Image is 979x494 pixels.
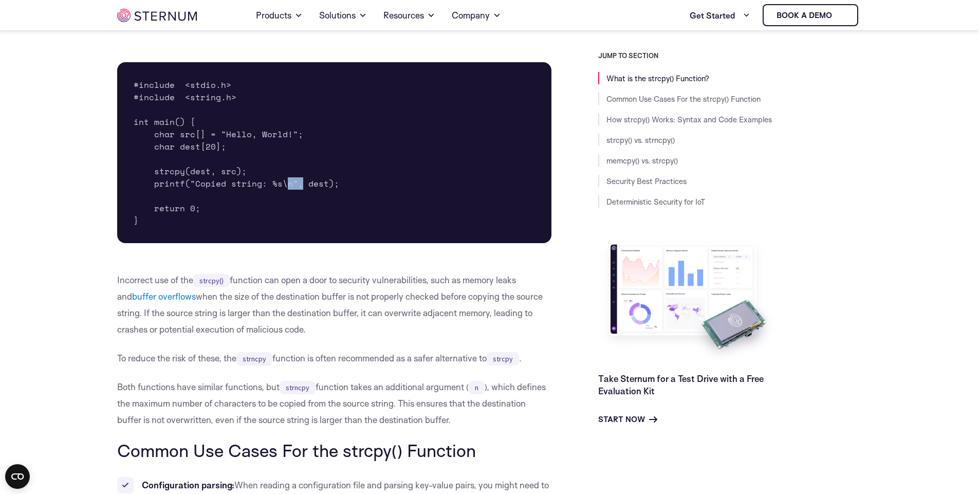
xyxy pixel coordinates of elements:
p: To reduce the risk of these, the function is often recommended as a safer alternative to . [117,350,552,367]
code: strncpy [236,352,272,365]
a: Start Now [598,413,657,426]
a: Solutions [319,1,367,30]
a: Take Sternum for a Test Drive with a Free Evaluation Kit [598,373,764,396]
a: memcpy() vs. strcpy() [606,156,678,166]
a: How strcpy() Works: Syntax and Code Examples [606,115,772,124]
img: sternum iot [836,11,844,20]
a: Security Best Practices [606,176,687,186]
code: n [469,381,485,394]
code: strcpy [487,352,519,365]
pre: #include <stdio.h> #include <string.h> int main() { char src[] = "Hello, World!"; char dest[20]; ... [117,62,552,243]
button: Open CMP widget [5,464,30,489]
a: Products [256,1,303,30]
img: sternum iot [117,9,197,22]
a: What is the strcpy() Function? [606,74,709,83]
a: buffer overflows [132,291,196,302]
a: Resources [383,1,435,30]
a: Company [452,1,501,30]
img: Take Sternum for a Test Drive with a Free Evaluation Kit [598,236,778,364]
a: Deterministic Security for IoT [606,197,705,207]
a: strcpy() vs. strncpy() [606,135,675,145]
a: Book a demo [763,4,858,26]
a: Common Use Cases For the strcpy() Function [606,94,761,104]
p: Incorrect use of the function can open a door to security vulnerabilities, such as memory leaks a... [117,272,552,338]
code: strcpy() [193,274,230,287]
h3: JUMP TO SECTION [598,51,862,60]
code: strncpy [280,381,316,394]
a: Get Started [690,5,750,26]
p: Both functions have similar functions, but function takes an additional argument ( ), which defin... [117,379,552,428]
